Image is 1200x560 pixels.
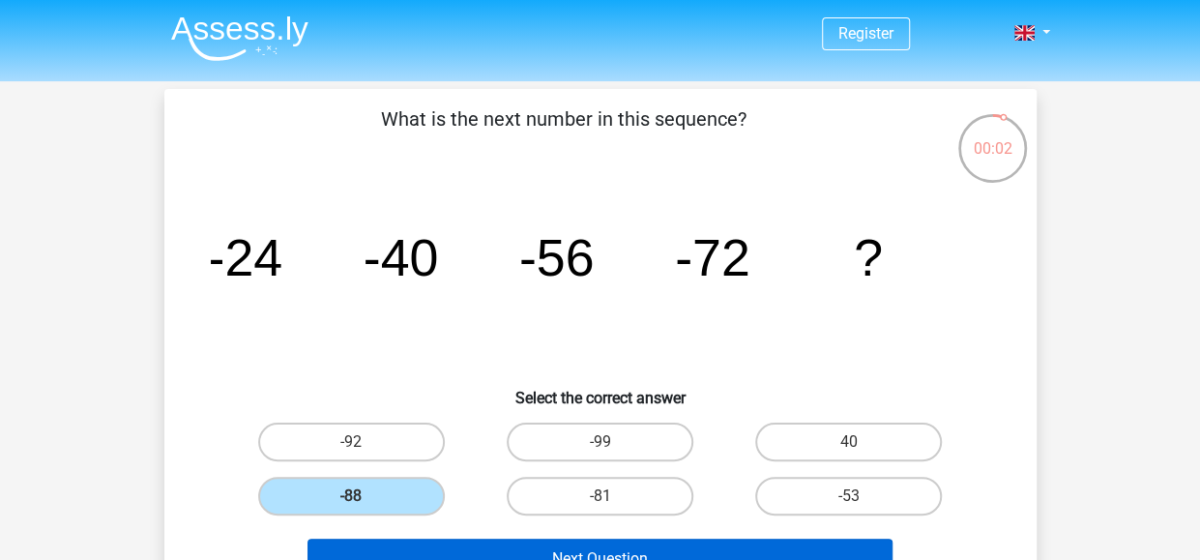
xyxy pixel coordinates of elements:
div: 00:02 [956,112,1029,161]
h6: Select the correct answer [195,373,1006,407]
label: -92 [258,423,445,461]
tspan: -56 [518,228,594,286]
tspan: -72 [675,228,750,286]
label: 40 [755,423,942,461]
label: -81 [507,477,693,516]
tspan: -24 [207,228,282,286]
p: What is the next number in this sequence? [195,104,933,162]
a: Register [838,24,893,43]
label: -53 [755,477,942,516]
label: -88 [258,477,445,516]
tspan: -40 [363,228,438,286]
label: -99 [507,423,693,461]
img: Assessly [171,15,308,61]
tspan: ? [854,228,883,286]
